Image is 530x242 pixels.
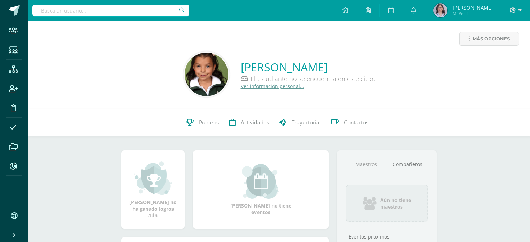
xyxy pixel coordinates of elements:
[344,119,368,126] span: Contactos
[241,83,304,89] a: Ver información personal...
[346,233,428,240] div: Eventos próximos
[325,109,374,136] a: Contactos
[242,164,280,199] img: event_small.png
[473,32,510,45] span: Más opciones
[241,60,375,75] a: [PERSON_NAME]
[224,109,274,136] a: Actividades
[459,32,519,46] a: Más opciones
[453,4,493,11] span: [PERSON_NAME]
[241,75,375,83] div: El estudiante no se encuentra en este ciclo.
[380,197,411,210] span: Aún no tiene maestros
[134,161,172,195] img: achievement_small.png
[241,119,269,126] span: Actividades
[292,119,320,126] span: Trayectoria
[226,164,296,216] div: [PERSON_NAME] no tiene eventos
[199,119,219,126] span: Punteos
[274,109,325,136] a: Trayectoria
[387,156,428,173] a: Compañeros
[363,196,377,210] img: users_icon.png
[346,156,387,173] a: Maestros
[185,53,228,96] img: 865eb10b79fe140d42e1eccf03e26c0f.png
[128,161,178,219] div: [PERSON_NAME] no ha ganado logros aún
[433,3,447,17] img: f37c921fac564a96e10e031383d43c85.png
[180,109,224,136] a: Punteos
[453,10,493,16] span: Mi Perfil
[32,5,189,16] input: Busca un usuario...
